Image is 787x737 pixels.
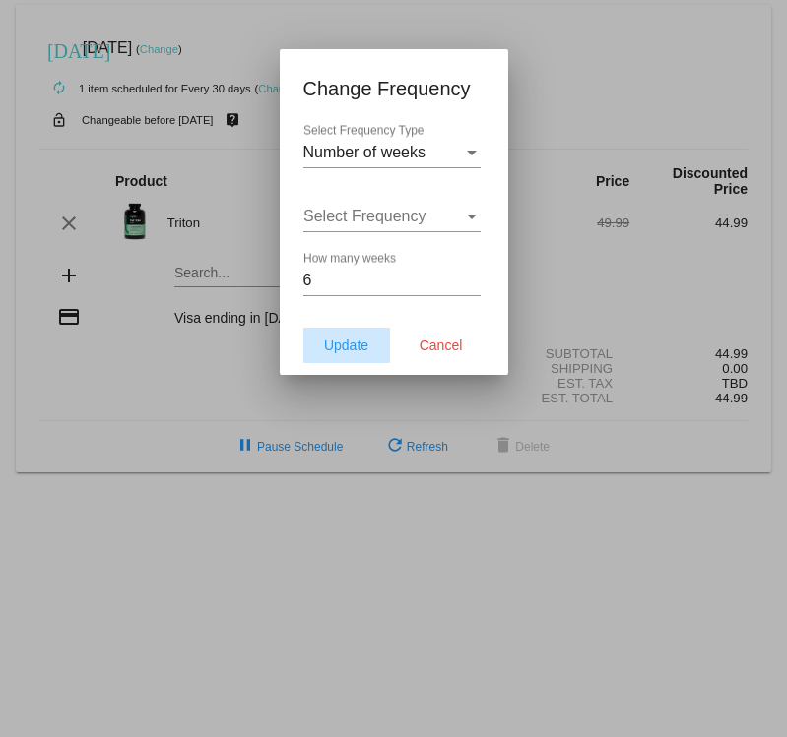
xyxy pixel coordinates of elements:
[303,73,485,104] h1: Change Frequency
[303,328,390,363] button: Update
[303,144,426,160] span: Number of weeks
[420,338,463,353] span: Cancel
[303,272,481,289] input: How many weeks
[303,208,426,224] span: Select Frequency
[324,338,368,353] span: Update
[398,328,485,363] button: Cancel
[303,144,481,161] mat-select: Select Frequency Type
[303,208,481,225] mat-select: Select Frequency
